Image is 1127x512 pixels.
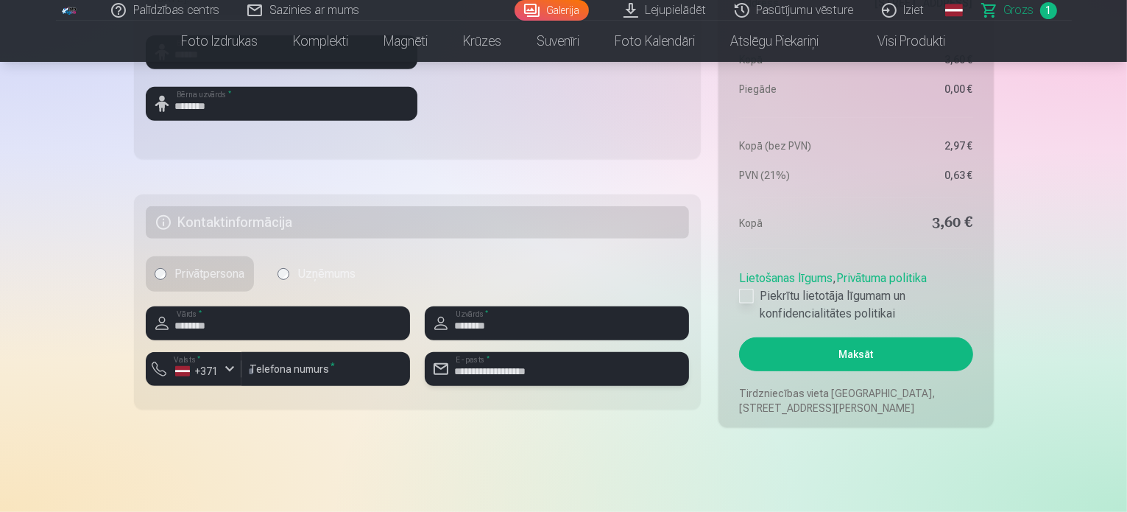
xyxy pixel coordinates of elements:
[739,271,833,285] a: Lietošanas līgums
[837,21,964,62] a: Visi produkti
[1004,1,1034,19] span: Grozs
[155,268,166,280] input: Privātpersona
[367,21,446,62] a: Magnēti
[863,138,973,153] dd: 2,97 €
[863,82,973,97] dd: 0,00 €
[146,352,241,386] button: Valsts*+371
[739,264,972,323] div: ,
[1040,2,1057,19] span: 1
[739,168,849,183] dt: PVN (21%)
[164,21,276,62] a: Foto izdrukas
[836,271,927,285] a: Privātuma politika
[739,337,972,371] button: Maksāt
[739,82,849,97] dt: Piegāde
[146,256,254,292] label: Privātpersona
[62,6,78,15] img: /fa1
[520,21,598,62] a: Suvenīri
[863,168,973,183] dd: 0,63 €
[169,354,205,365] label: Valsts
[739,213,849,234] dt: Kopā
[276,21,367,62] a: Komplekti
[863,213,973,234] dd: 3,60 €
[739,287,972,323] label: Piekrītu lietotāja līgumam un konfidencialitātes politikai
[175,364,219,379] div: +371
[446,21,520,62] a: Krūzes
[739,386,972,415] p: Tirdzniecības vieta [GEOGRAPHIC_DATA], [STREET_ADDRESS][PERSON_NAME]
[146,206,690,239] h5: Kontaktinformācija
[598,21,713,62] a: Foto kalendāri
[739,138,849,153] dt: Kopā (bez PVN)
[713,21,837,62] a: Atslēgu piekariņi
[269,256,365,292] label: Uzņēmums
[278,268,289,280] input: Uzņēmums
